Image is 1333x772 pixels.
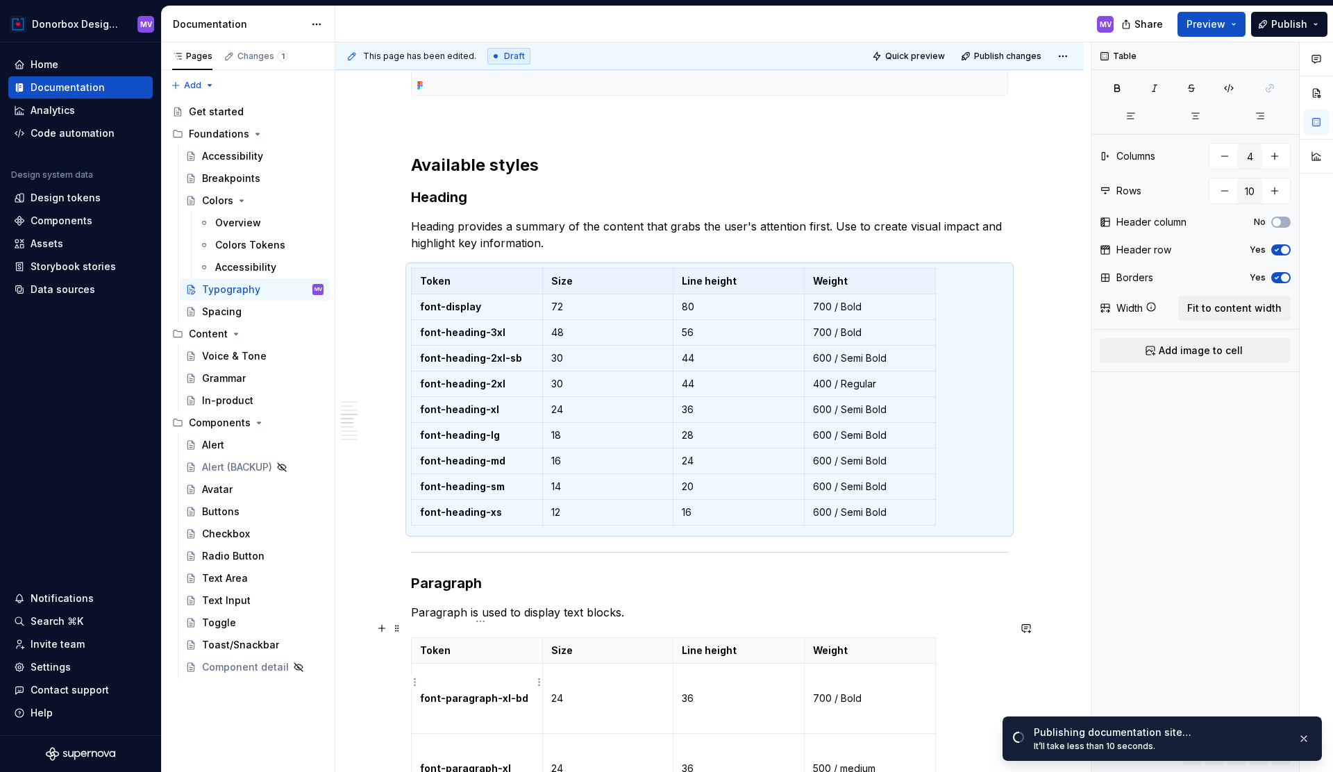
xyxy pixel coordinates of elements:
[237,51,288,62] div: Changes
[315,283,322,296] div: MV
[1159,344,1243,358] span: Add image to cell
[1134,17,1163,31] span: Share
[8,99,153,121] a: Analytics
[682,274,796,288] p: Line height
[551,454,665,468] p: 16
[420,301,481,312] strong: font-display
[551,505,665,519] p: 12
[8,679,153,701] button: Contact support
[202,305,242,319] div: Spacing
[868,47,951,66] button: Quick preview
[813,480,927,494] p: 600 / Semi Bold
[8,210,153,232] a: Components
[8,656,153,678] a: Settings
[31,637,85,651] div: Invite team
[1187,17,1225,31] span: Preview
[420,455,505,467] strong: font-heading-md
[1177,12,1246,37] button: Preview
[167,76,219,95] button: Add
[411,154,1008,176] h2: Available styles
[813,691,927,705] p: 700 / Bold
[31,660,71,674] div: Settings
[32,17,121,31] div: Donorbox Design System
[202,660,289,674] div: Component detail
[682,377,796,391] p: 44
[551,403,665,417] p: 24
[1116,184,1141,198] div: Rows
[202,438,224,452] div: Alert
[682,351,796,365] p: 44
[202,505,240,519] div: Buttons
[8,76,153,99] a: Documentation
[1254,217,1266,228] label: No
[420,506,502,518] strong: font-heading-xs
[202,283,260,296] div: Typography
[813,351,927,365] p: 600 / Semi Bold
[420,644,534,657] p: Token
[551,480,665,494] p: 14
[31,260,116,274] div: Storybook stories
[363,51,476,62] span: This page has been edited.
[551,326,665,339] p: 48
[420,403,499,415] strong: font-heading-xl
[420,352,522,364] strong: font-heading-2xl-sb
[46,747,115,761] svg: Supernova Logo
[215,260,276,274] div: Accessibility
[167,123,329,145] div: Foundations
[8,587,153,610] button: Notifications
[31,126,115,140] div: Code automation
[202,394,253,408] div: In-product
[180,523,329,545] a: Checkbox
[202,571,248,585] div: Text Area
[1100,338,1291,363] button: Add image to cell
[1100,19,1112,30] div: MV
[189,327,228,341] div: Content
[172,51,212,62] div: Pages
[277,51,288,62] span: 1
[31,237,63,251] div: Assets
[184,80,201,91] span: Add
[551,274,665,288] p: Size
[1116,215,1187,229] div: Header column
[411,573,1008,593] h3: Paragraph
[8,53,153,76] a: Home
[31,214,92,228] div: Components
[551,300,665,314] p: 72
[8,702,153,724] button: Help
[1116,301,1143,315] div: Width
[180,567,329,589] a: Text Area
[682,454,796,468] p: 24
[167,101,329,678] div: Page tree
[1116,243,1171,257] div: Header row
[420,480,505,492] strong: font-heading-sm
[10,16,26,33] img: 17077652-375b-4f2c-92b0-528c72b71ea0.png
[202,171,260,185] div: Breakpoints
[813,274,927,288] p: Weight
[551,377,665,391] p: 30
[411,187,1008,207] h3: Heading
[180,545,329,567] a: Radio Button
[682,428,796,442] p: 28
[8,233,153,255] a: Assets
[180,634,329,656] a: Toast/Snackbar
[1271,17,1307,31] span: Publish
[682,691,796,705] p: 36
[189,105,244,119] div: Get started
[885,51,945,62] span: Quick preview
[420,692,528,704] strong: font-paragraph-xl-bd
[8,633,153,655] a: Invite team
[167,412,329,434] div: Components
[180,345,329,367] a: Voice & Tone
[420,378,505,389] strong: font-heading-2xl
[31,591,94,605] div: Notifications
[180,434,329,456] a: Alert
[202,616,236,630] div: Toggle
[1114,12,1172,37] button: Share
[31,283,95,296] div: Data sources
[31,683,109,697] div: Contact support
[180,301,329,323] a: Spacing
[813,454,927,468] p: 600 / Semi Bold
[8,610,153,632] button: Search ⌘K
[202,594,251,607] div: Text Input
